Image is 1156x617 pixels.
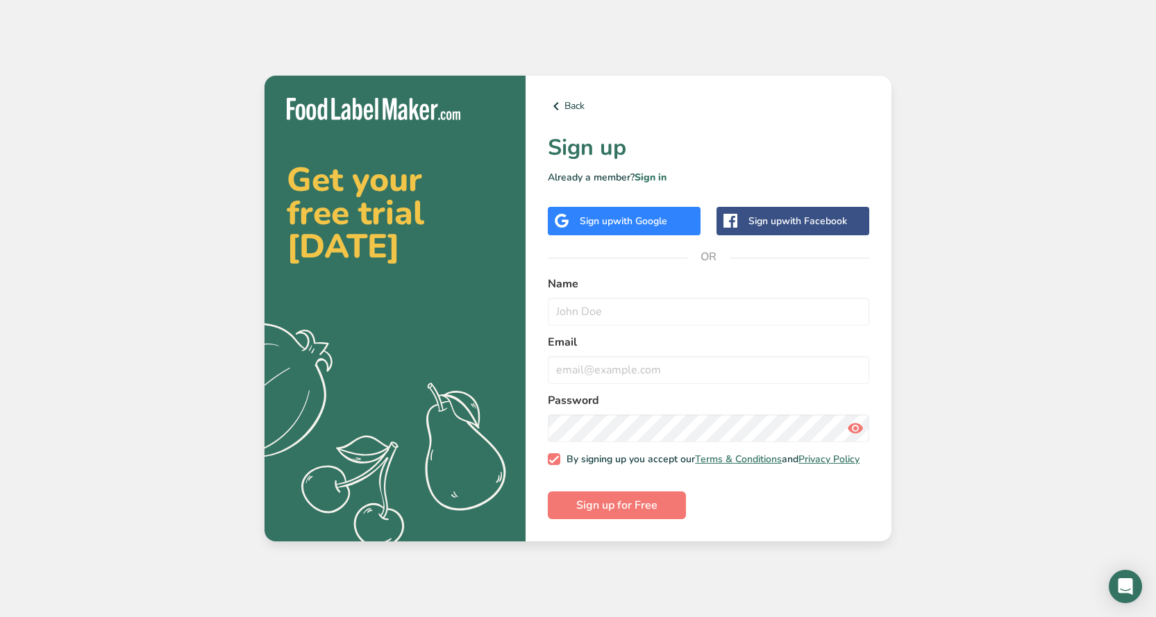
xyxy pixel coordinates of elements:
[548,356,869,384] input: email@example.com
[688,236,730,278] span: OR
[748,214,847,228] div: Sign up
[580,214,667,228] div: Sign up
[548,98,869,115] a: Back
[798,453,860,466] a: Privacy Policy
[548,491,686,519] button: Sign up for Free
[560,453,860,466] span: By signing up you accept our and
[287,163,503,263] h2: Get your free trial [DATE]
[576,497,657,514] span: Sign up for Free
[548,276,869,292] label: Name
[548,334,869,350] label: Email
[1109,570,1142,603] div: Open Intercom Messenger
[635,171,667,184] a: Sign in
[287,98,460,121] img: Food Label Maker
[613,214,667,228] span: with Google
[548,131,869,164] h1: Sign up
[548,298,869,326] input: John Doe
[782,214,847,228] span: with Facebook
[548,170,869,185] p: Already a member?
[695,453,782,466] a: Terms & Conditions
[548,392,869,409] label: Password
